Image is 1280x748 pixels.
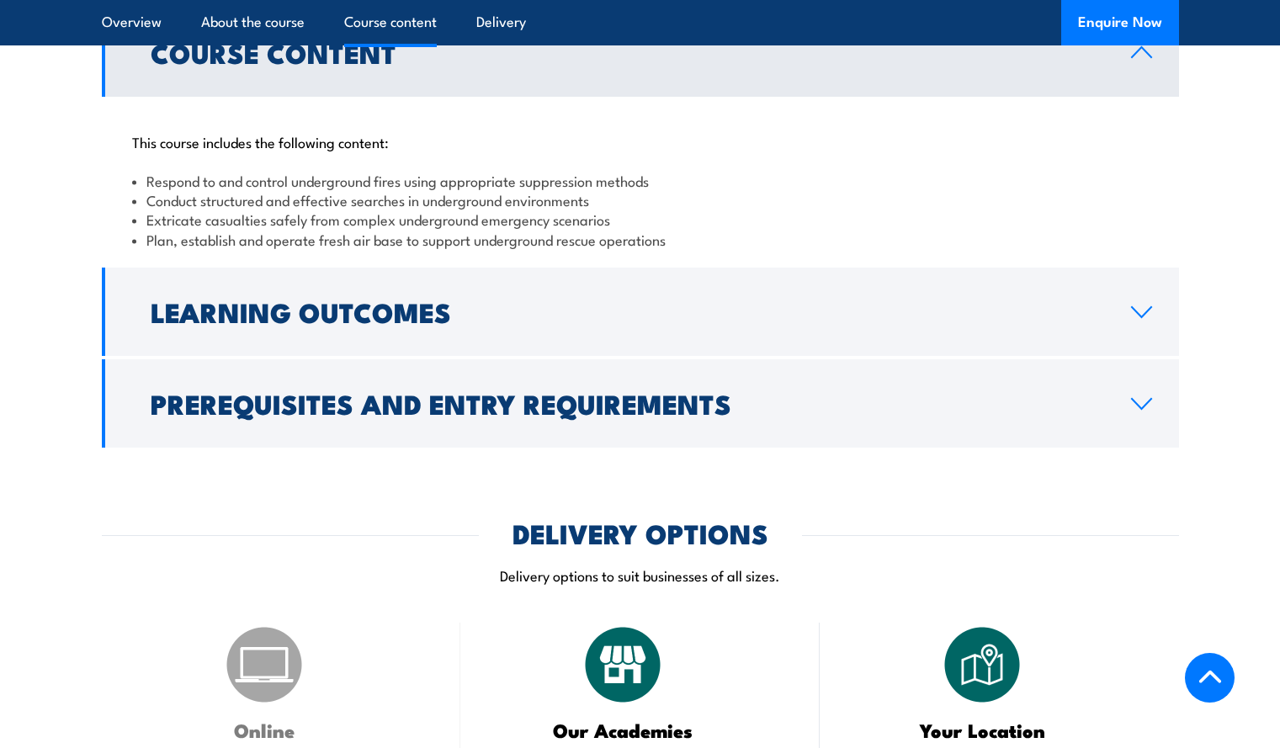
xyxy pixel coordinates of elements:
p: This course includes the following content: [132,133,1149,150]
h2: Course Content [151,40,1104,64]
h3: Online [144,720,385,740]
h3: Your Location [862,720,1103,740]
li: Extricate casualties safely from complex underground emergency scenarios [132,210,1149,229]
a: Learning Outcomes [102,268,1179,356]
h3: Our Academies [502,720,744,740]
li: Conduct structured and effective searches in underground environments [132,190,1149,210]
li: Respond to and control underground fires using appropriate suppression methods [132,171,1149,190]
h2: Prerequisites and Entry Requirements [151,391,1104,415]
a: Prerequisites and Entry Requirements [102,359,1179,448]
h2: DELIVERY OPTIONS [513,521,768,544]
p: Delivery options to suit businesses of all sizes. [102,565,1179,585]
h2: Learning Outcomes [151,300,1104,323]
a: Course Content [102,8,1179,97]
li: Plan, establish and operate fresh air base to support underground rescue operations [132,230,1149,249]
